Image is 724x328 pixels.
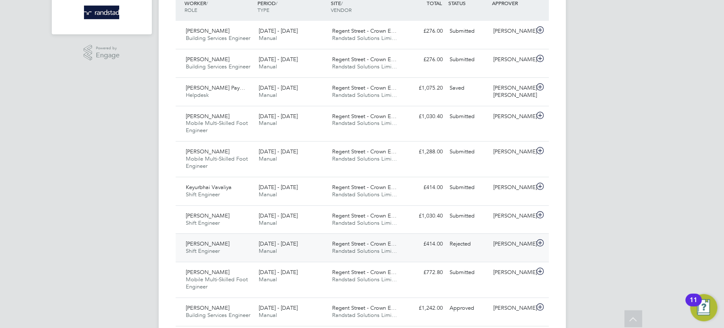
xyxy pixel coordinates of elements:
span: [DATE] - [DATE] [259,113,298,120]
div: £414.00 [402,237,446,251]
span: Manual [259,191,277,198]
span: [DATE] - [DATE] [259,184,298,191]
span: Manual [259,63,277,70]
span: Mobile Multi-Skilled Foot Engineer [186,119,248,134]
span: Regent Street - Crown E… [332,212,397,219]
span: Regent Street - Crown E… [332,56,397,63]
img: randstad-logo-retina.png [84,6,119,19]
span: Manual [259,34,277,42]
span: Manual [259,276,277,283]
span: [PERSON_NAME] [186,27,229,34]
span: Regent Street - Crown E… [332,269,397,276]
div: [PERSON_NAME] [490,209,534,223]
div: Saved [446,81,490,95]
span: [DATE] - [DATE] [259,148,298,155]
div: [PERSON_NAME] [PERSON_NAME] [490,81,534,102]
div: [PERSON_NAME] [490,53,534,67]
div: Submitted [446,266,490,280]
div: [PERSON_NAME] [490,110,534,124]
div: Submitted [446,209,490,223]
div: £276.00 [402,53,446,67]
div: [PERSON_NAME] [490,181,534,195]
span: [DATE] - [DATE] [259,269,298,276]
span: Regent Street - Crown E… [332,304,397,311]
div: Submitted [446,24,490,38]
span: Helpdesk [186,91,209,99]
span: Building Services Engineer [186,63,250,70]
span: Engage [96,52,120,59]
span: Regent Street - Crown E… [332,27,397,34]
div: £772.80 [402,266,446,280]
a: Powered byEngage [84,45,120,61]
span: Randstad Solutions Limi… [332,191,397,198]
div: £414.00 [402,181,446,195]
span: [PERSON_NAME] [186,148,229,155]
div: [PERSON_NAME] [490,301,534,315]
span: VENDOR [331,6,352,13]
div: Submitted [446,110,490,124]
span: Randstad Solutions Limi… [332,119,397,127]
span: Shift Engineer [186,191,220,198]
div: 11 [690,300,697,311]
span: Regent Street - Crown E… [332,84,397,91]
span: Manual [259,247,277,254]
span: Regent Street - Crown E… [332,113,397,120]
span: Keyurbhai Vavaliya [186,184,232,191]
span: Manual [259,219,277,226]
span: Randstad Solutions Limi… [332,311,397,319]
span: Randstad Solutions Limi… [332,247,397,254]
span: Manual [259,311,277,319]
div: Rejected [446,237,490,251]
span: [PERSON_NAME] [186,212,229,219]
div: [PERSON_NAME] [490,24,534,38]
span: ROLE [184,6,197,13]
span: Randstad Solutions Limi… [332,276,397,283]
div: Approved [446,301,490,315]
div: Submitted [446,181,490,195]
span: Mobile Multi-Skilled Foot Engineer [186,276,248,290]
span: [PERSON_NAME] [186,269,229,276]
span: [PERSON_NAME] [186,113,229,120]
div: £276.00 [402,24,446,38]
div: £1,030.40 [402,209,446,223]
span: [DATE] - [DATE] [259,56,298,63]
div: £1,288.00 [402,145,446,159]
div: [PERSON_NAME] [490,145,534,159]
span: Powered by [96,45,120,52]
span: Randstad Solutions Limi… [332,219,397,226]
div: £1,030.40 [402,110,446,124]
span: [PERSON_NAME] [186,304,229,311]
span: Shift Engineer [186,247,220,254]
span: [PERSON_NAME] [186,240,229,247]
button: Open Resource Center, 11 new notifications [690,294,717,321]
a: Go to home page [62,6,142,19]
span: Randstad Solutions Limi… [332,34,397,42]
div: Submitted [446,145,490,159]
span: Regent Street - Crown E… [332,148,397,155]
span: [DATE] - [DATE] [259,84,298,91]
span: Building Services Engineer [186,34,250,42]
span: [DATE] - [DATE] [259,27,298,34]
div: £1,242.00 [402,301,446,315]
div: [PERSON_NAME] [490,237,534,251]
span: [DATE] - [DATE] [259,304,298,311]
div: £1,075.20 [402,81,446,95]
div: [PERSON_NAME] [490,266,534,280]
span: Manual [259,119,277,127]
span: Manual [259,91,277,99]
span: [PERSON_NAME] [186,56,229,63]
span: Mobile Multi-Skilled Foot Engineer [186,155,248,170]
span: Shift Engineer [186,219,220,226]
span: Regent Street - Crown E… [332,184,397,191]
div: Submitted [446,53,490,67]
span: Manual [259,155,277,162]
span: Randstad Solutions Limi… [332,91,397,99]
span: TYPE [257,6,269,13]
span: [DATE] - [DATE] [259,240,298,247]
span: Randstad Solutions Limi… [332,155,397,162]
span: [DATE] - [DATE] [259,212,298,219]
span: Regent Street - Crown E… [332,240,397,247]
span: Building Services Engineer [186,311,250,319]
span: Randstad Solutions Limi… [332,63,397,70]
span: [PERSON_NAME] Pay… [186,84,245,91]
